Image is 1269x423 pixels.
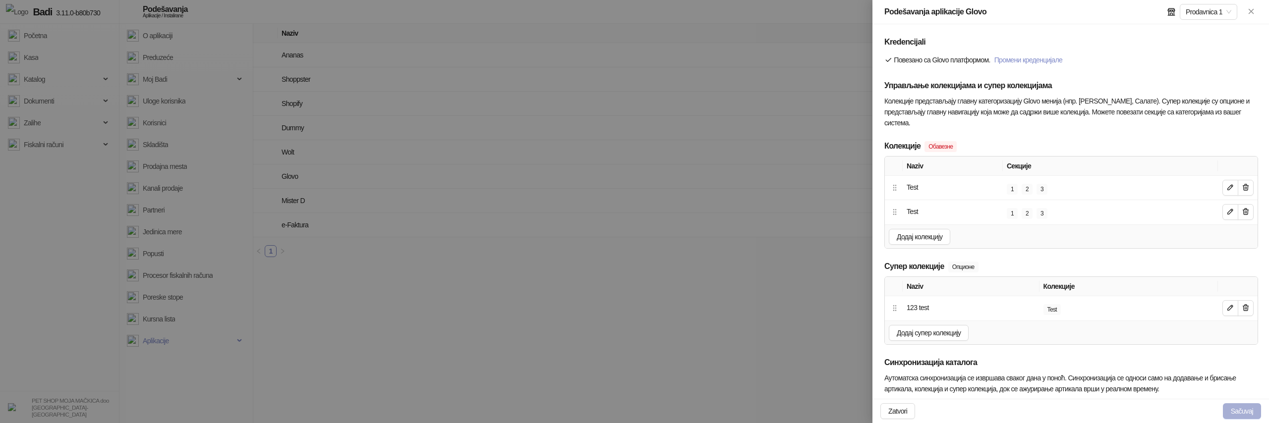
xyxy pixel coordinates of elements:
[1022,208,1033,219] span: 2
[1003,200,1218,224] td: Секције
[994,56,1062,64] a: Промени креденцијале
[884,372,1257,394] div: Аутоматска синхронизација се извршава сваког дана у поноћ. Синхронизација се односи само на додав...
[905,204,920,219] div: Test
[1037,208,1047,219] span: 3
[897,233,942,241] span: Додај колекцију
[924,141,957,152] span: Обавезне
[889,325,969,341] button: Додај супер колекцију
[905,300,931,315] div: 123 test
[1003,157,1218,176] th: Секције
[880,403,915,419] button: Zatvori
[884,6,986,18] div: Podešavanja aplikacije Glovo
[1245,6,1257,18] button: Zatvori
[884,56,990,64] span: Повезано са Glovo платформом.
[903,296,1039,320] td: Naziv
[903,200,1003,224] td: Naziv
[905,180,920,195] div: Test
[1007,208,1018,219] span: 1
[903,157,1003,176] th: Naziv
[903,277,1039,296] th: Naziv
[884,80,1257,92] h5: Управљање колекцијама и супер колекцијама
[948,262,979,272] span: Опционе
[903,176,1003,200] td: Naziv
[884,36,1257,48] h5: Kredencijali
[884,96,1257,128] div: Колекције представљају главну категоризацију Glovo менија (нпр. [PERSON_NAME], Салате). Супер кол...
[897,329,961,337] span: Додај супер колекцију
[1007,184,1018,195] span: 1
[1186,4,1231,19] span: Prodavnica 1
[1223,403,1261,419] button: Sačuvaj
[1037,184,1047,195] span: 3
[884,357,1257,369] h5: Синхронизација каталога
[1022,184,1033,195] span: 2
[1003,176,1218,200] td: Секције
[1039,277,1218,296] th: Колекције
[1043,304,1061,315] span: Test
[889,229,950,245] button: Додај колекцију
[884,261,944,272] div: Супер колекције
[884,140,921,152] div: Колекције
[1039,296,1218,320] td: Колекције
